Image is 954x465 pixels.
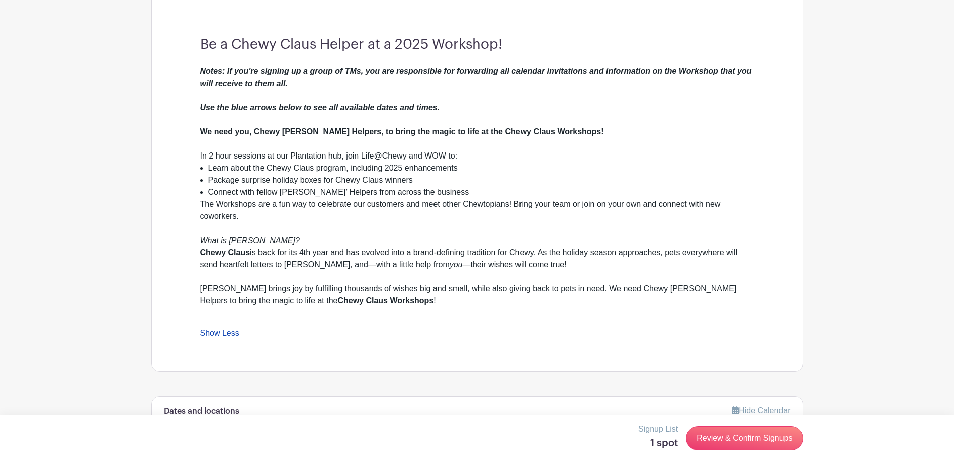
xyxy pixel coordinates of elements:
strong: We need you, Chewy [PERSON_NAME] Helpers, to bring the magic to life at the Chewy Claus Workshops! [200,127,604,136]
li: Learn about the Chewy Claus program, including 2025 enhancements [208,162,754,174]
h3: Be a Chewy Claus Helper at a 2025 Workshop! [200,36,754,53]
em: What is [PERSON_NAME]? [200,236,300,245]
strong: Chewy Claus [200,248,250,257]
p: Signup List [638,423,678,435]
strong: Chewy Claus Workshops [337,296,433,305]
em: you— [450,260,471,269]
li: Package surprise holiday boxes for Chewy Claus winners [208,174,754,186]
em: Notes: If you're signing up a group of TMs, you are responsible for forwarding all calendar invit... [200,67,752,112]
a: Review & Confirm Signups [686,426,803,450]
div: [PERSON_NAME] brings joy by fulfilling thousands of wishes big and small, while also giving back ... [200,283,754,319]
a: Hide Calendar [732,406,790,415]
div: The Workshops are a fun way to celebrate our customers and meet other Chewtopians! Bring your tea... [200,198,754,283]
a: Show Less [200,329,239,341]
h5: 1 spot [638,437,678,449]
h6: Dates and locations [164,407,239,416]
div: In 2 hour sessions at our Plantation hub, join Life@Chewy and WOW to: [200,150,754,162]
li: Connect with fellow [PERSON_NAME]’ Helpers from across the business [208,186,754,198]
